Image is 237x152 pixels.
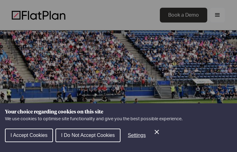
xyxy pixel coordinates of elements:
[5,129,53,142] button: I Accept Cookies
[5,116,232,122] p: We use cookies to optimise site functionality and give you the best possible experience.
[11,133,47,138] span: I Accept Cookies
[123,129,151,142] button: Settings
[61,133,115,138] span: I Do Not Accept Cookies
[5,108,232,116] h1: Your choice regarding cookies on this site
[128,133,146,138] span: Settings
[55,129,120,142] button: I Do Not Accept Cookies
[153,128,160,136] button: Close Cookie Control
